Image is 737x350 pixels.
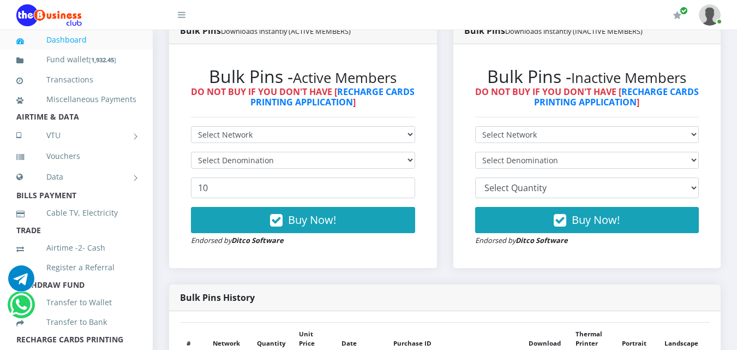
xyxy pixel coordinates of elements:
[288,212,336,227] span: Buy Now!
[16,27,136,52] a: Dashboard
[516,235,568,245] strong: Ditco Software
[191,86,415,108] strong: DO NOT BUY IF YOU DON'T HAVE [ ]
[91,56,114,64] b: 1,932.45
[293,68,397,87] small: Active Members
[191,66,415,87] h2: Bulk Pins -
[16,144,136,169] a: Vouchers
[231,235,284,245] strong: Ditco Software
[16,235,136,260] a: Airtime -2- Cash
[191,235,284,245] small: Endorsed by
[680,7,688,15] span: Renew/Upgrade Subscription
[10,300,32,318] a: Chat for support
[221,26,351,36] small: Downloads instantly (ACTIVE MEMBERS)
[464,25,643,37] strong: Bulk Pins
[16,200,136,226] a: Cable TV, Electricity
[16,122,136,149] a: VTU
[505,26,643,36] small: Downloads instantly (INACTIVE MEMBERS)
[16,310,136,335] a: Transfer to Bank
[699,4,721,26] img: User
[16,67,136,92] a: Transactions
[571,68,686,87] small: Inactive Members
[16,255,136,280] a: Register a Referral
[673,11,681,20] i: Renew/Upgrade Subscription
[180,292,255,304] strong: Bulk Pins History
[475,66,699,87] h2: Bulk Pins -
[475,86,699,108] strong: DO NOT BUY IF YOU DON'T HAVE [ ]
[16,290,136,315] a: Transfer to Wallet
[16,4,82,26] img: Logo
[534,86,699,108] a: RECHARGE CARDS PRINTING APPLICATION
[191,207,415,233] button: Buy Now!
[16,163,136,191] a: Data
[180,25,351,37] strong: Bulk Pins
[475,235,568,245] small: Endorsed by
[191,177,415,198] input: Enter Quantity
[89,56,116,64] small: [ ]
[475,207,699,233] button: Buy Now!
[250,86,415,108] a: RECHARGE CARDS PRINTING APPLICATION
[16,47,136,73] a: Fund wallet[1,932.45]
[572,212,620,227] span: Buy Now!
[16,87,136,112] a: Miscellaneous Payments
[8,274,34,292] a: Chat for support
